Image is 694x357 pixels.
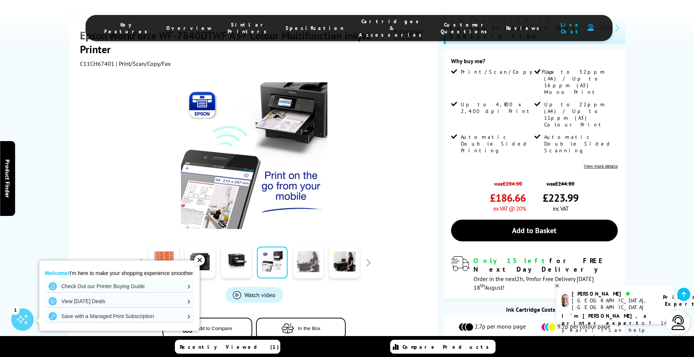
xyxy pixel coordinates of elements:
[671,315,686,330] img: user-headset-light.svg
[4,159,11,198] span: Product Finder
[45,270,70,276] strong: Welcome!
[45,310,194,322] a: Save with a Managed Print Subscription
[506,25,543,31] span: Reviews
[104,21,151,35] span: Key Features
[116,60,171,67] span: | Print/Scan/Copy/Fax
[175,340,280,354] a: Recently Viewed (1)
[402,344,493,350] span: Compare Products
[562,294,569,307] img: ashley-livechat.png
[451,256,618,291] div: modal_delivery
[196,326,232,331] span: Add to Compare
[543,191,579,205] span: £223.99
[286,25,344,31] span: Specification
[441,21,491,35] span: Customer Questions
[490,191,526,205] span: £186.66
[80,60,114,67] span: C11CH67401
[572,290,654,297] div: [PERSON_NAME]
[562,312,669,348] p: of 14 years! I can help you choose the right product
[11,306,19,314] div: 1
[228,21,271,35] span: Similar Printers
[45,295,194,307] a: View [DATE] Deals
[544,134,616,154] span: Automatic Double Sided Scanning
[562,312,649,326] b: I'm [PERSON_NAME], a printer expert
[584,163,618,169] a: View more details
[557,323,610,332] span: 9.2p per colour page
[180,344,279,350] span: Recently Viewed (1)
[544,68,616,95] span: Up to 32ppm (A4) / Up to 16ppm (A3) Mono Print
[181,82,327,229] img: Epson WorkForce WF-7840DTWF Thumbnail
[474,256,618,274] div: for FREE Next Day Delivery
[503,180,522,187] strike: £204.00
[474,275,594,291] span: Order in the next for Free Delivery [DATE] 18 August!
[390,340,496,354] a: Compare Products
[461,134,533,154] span: Automatic Double Sided Printing
[166,25,213,31] span: Overview
[451,220,618,241] a: Add to Basket
[163,318,252,339] button: Add to Compare
[461,101,533,115] span: Up to 4,800 x 2,400 dpi Print
[461,68,557,75] span: Print/Scan/Copy/Fax
[543,176,579,187] span: was
[194,255,205,265] div: ✕
[516,275,534,283] span: 2h, 9m
[475,323,526,332] span: 2.7p per mono page
[587,24,594,31] img: user-headset-duotone.svg
[555,180,574,187] strike: £244.80
[480,282,485,289] sup: th
[490,176,526,187] span: was
[45,280,194,292] a: Check Out our Printer Buying Guide
[474,256,549,265] span: Only 15 left
[444,306,625,313] div: Ink Cartridge Costs
[359,18,426,38] span: Cartridges & Accessories
[256,318,346,339] button: In the Box
[558,21,584,35] span: Live Chat
[553,205,568,212] span: inc VAT
[45,270,194,277] p: I'm here to make your shopping experience smoother.
[493,205,526,212] span: ex VAT @ 20%
[225,287,283,303] a: Product_All_Videos
[572,297,654,311] div: [GEOGRAPHIC_DATA], [GEOGRAPHIC_DATA]
[544,101,616,128] span: Up to 22ppm (A4) / Up to 11ppm (A3) Colour Print
[298,326,320,331] span: In the Box
[451,57,618,68] div: Why buy me?
[244,291,275,299] span: Watch video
